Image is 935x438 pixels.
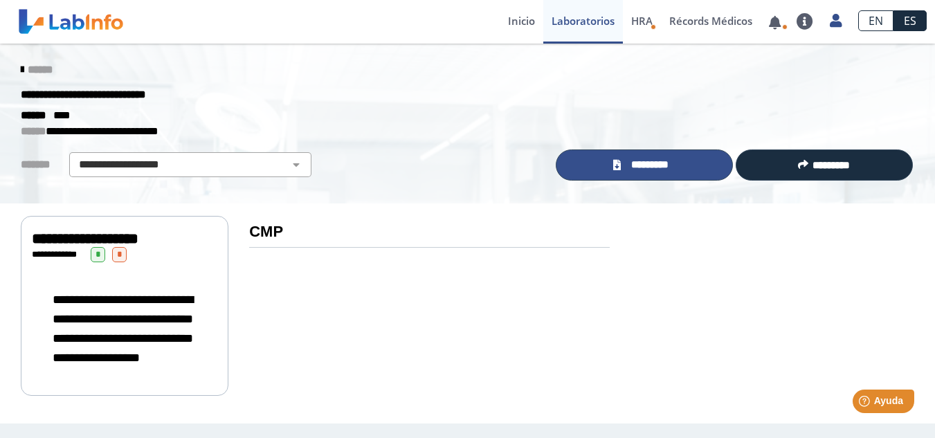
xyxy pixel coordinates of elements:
[893,10,927,31] a: ES
[812,384,920,423] iframe: Help widget launcher
[631,14,653,28] span: HRA
[249,223,283,240] b: CMP
[858,10,893,31] a: EN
